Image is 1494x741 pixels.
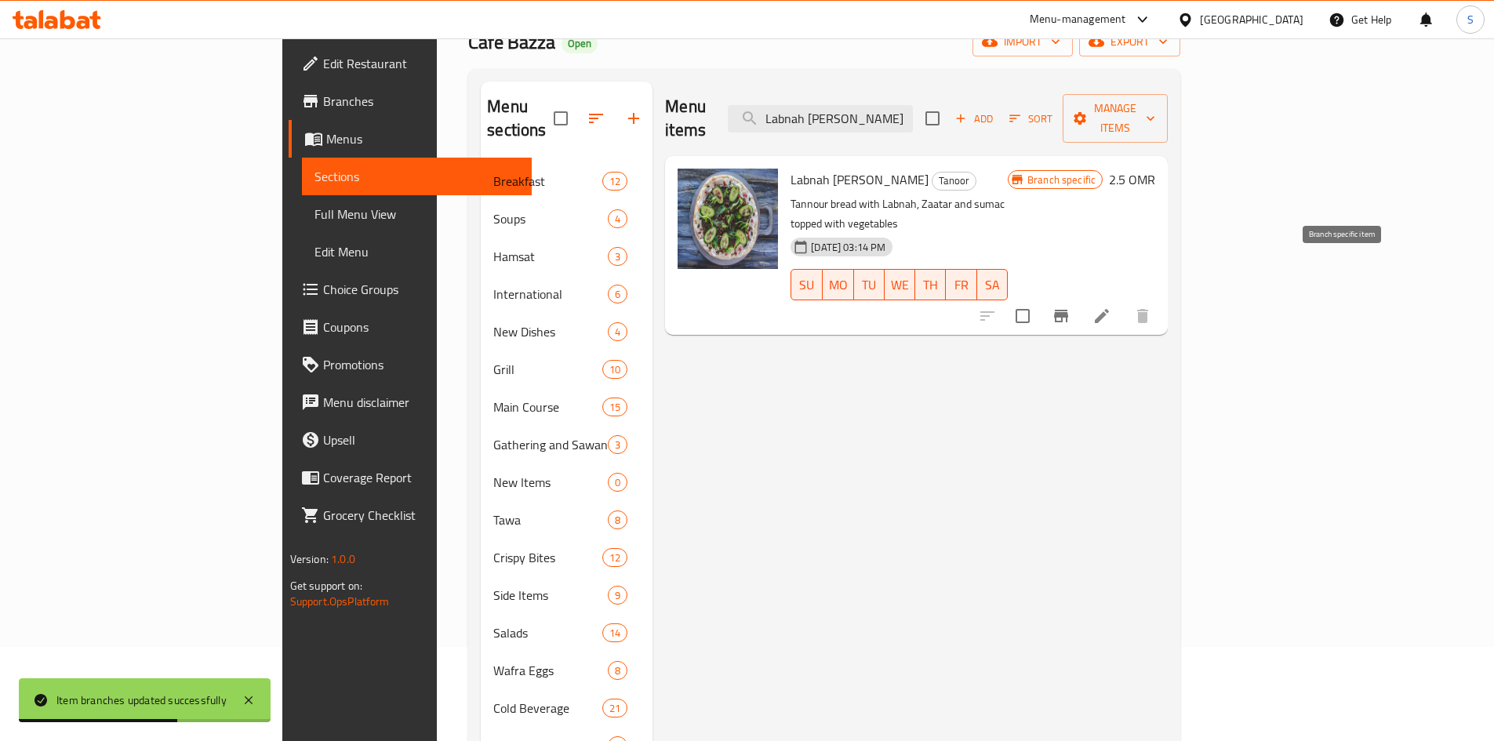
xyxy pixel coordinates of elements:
div: International6 [481,275,652,313]
span: Edit Menu [314,242,519,261]
div: items [602,623,627,642]
span: Sections [314,167,519,186]
button: SU [791,269,822,300]
a: Sections [302,158,532,195]
span: Grill [493,360,602,379]
span: 21 [603,701,627,716]
span: 12 [603,550,627,565]
a: Edit menu item [1092,307,1111,325]
a: Coverage Report [289,459,532,496]
span: SU [798,274,816,296]
div: Crispy Bites12 [481,539,652,576]
div: items [608,247,627,266]
span: New Items [493,473,608,492]
a: Support.OpsPlatform [290,591,390,612]
span: 14 [603,626,627,641]
span: MO [829,274,848,296]
span: SA [983,274,1001,296]
span: Full Menu View [314,205,519,223]
div: Wafra Eggs [493,661,608,680]
h2: Menu items [665,95,709,142]
button: delete [1124,297,1161,335]
a: Coupons [289,308,532,346]
div: Breakfast12 [481,162,652,200]
div: Hamsat3 [481,238,652,275]
a: Menus [289,120,532,158]
span: TH [921,274,940,296]
div: items [608,510,627,529]
span: 3 [609,249,627,264]
a: Edit Menu [302,233,532,271]
span: Salads [493,623,602,642]
div: items [608,285,627,303]
button: WE [885,269,915,300]
div: New Dishes4 [481,313,652,351]
button: TH [915,269,946,300]
div: items [608,322,627,341]
span: Sort items [999,107,1063,131]
span: 1.0.0 [331,549,355,569]
span: 15 [603,400,627,415]
button: export [1079,27,1180,56]
span: Branch specific [1021,173,1102,187]
span: International [493,285,608,303]
span: Manage items [1075,99,1155,138]
a: Menu disclaimer [289,383,532,421]
span: [DATE] 03:14 PM [805,240,892,255]
div: items [608,473,627,492]
span: 3 [609,438,627,452]
a: Grocery Checklist [289,496,532,534]
span: import [985,32,1060,52]
a: Branches [289,82,532,120]
span: Tawa [493,510,608,529]
a: Edit Restaurant [289,45,532,82]
button: Add [949,107,999,131]
div: items [608,209,627,228]
button: TU [854,269,885,300]
span: Side Items [493,586,608,605]
button: FR [946,269,976,300]
span: Version: [290,549,329,569]
span: Gathering and Sawani [493,435,608,454]
span: New Dishes [493,322,608,341]
span: 4 [609,325,627,340]
span: 8 [609,513,627,528]
span: Menu disclaimer [323,393,519,412]
button: MO [823,269,854,300]
span: Upsell [323,430,519,449]
span: Select section [916,102,949,135]
span: 10 [603,362,627,377]
span: Soups [493,209,608,228]
div: [GEOGRAPHIC_DATA] [1200,11,1303,28]
img: Labnah Zaatar Tanoor [678,169,778,269]
span: TU [860,274,878,296]
h6: 2.5 OMR [1109,169,1155,191]
div: Grill10 [481,351,652,388]
span: export [1092,32,1168,52]
span: 9 [609,588,627,603]
div: Wafra Eggs8 [481,652,652,689]
div: Tanoor [932,172,976,191]
div: Main Course15 [481,388,652,426]
p: Tannour bread with Labnah, Zaatar and sumac topped with vegetables [791,194,1008,234]
span: Coupons [323,318,519,336]
div: Side Items9 [481,576,652,614]
input: search [728,105,913,133]
div: items [602,360,627,379]
div: Gathering and Sawani3 [481,426,652,463]
span: Sort [1009,110,1052,128]
div: items [602,398,627,416]
span: Hamsat [493,247,608,266]
span: Coverage Report [323,468,519,487]
span: 0 [609,475,627,490]
div: Cold Beverage21 [481,689,652,727]
span: Add item [949,107,999,131]
div: items [602,548,627,567]
div: Soups4 [481,200,652,238]
span: 8 [609,663,627,678]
